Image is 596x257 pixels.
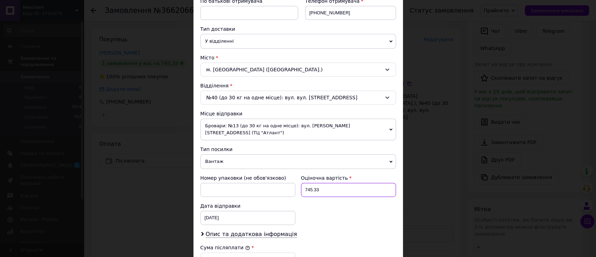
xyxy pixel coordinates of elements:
span: Місце відправки [200,111,243,116]
span: У відділенні [200,34,396,49]
input: +380 [305,6,396,20]
div: Місто [200,54,396,61]
div: Дата відправки [200,202,295,209]
div: Номер упаковки (не обов'язково) [200,174,295,181]
div: м. [GEOGRAPHIC_DATA] ([GEOGRAPHIC_DATA].) [200,63,396,77]
span: Бровари: №13 (до 30 кг на одне місце): вул. [PERSON_NAME][STREET_ADDRESS] (ТЦ "Атлант") [200,119,396,140]
span: Опис та додаткова інформація [206,231,297,238]
span: Вантаж [200,154,396,169]
div: Оціночна вартість [301,174,396,181]
div: Відділення [200,82,396,89]
span: Тип посилки [200,147,233,152]
label: Сума післяплати [200,245,250,250]
div: №40 (до 30 кг на одне місце): вул. вул. [STREET_ADDRESS] [200,91,396,105]
span: Тип доставки [200,26,235,32]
